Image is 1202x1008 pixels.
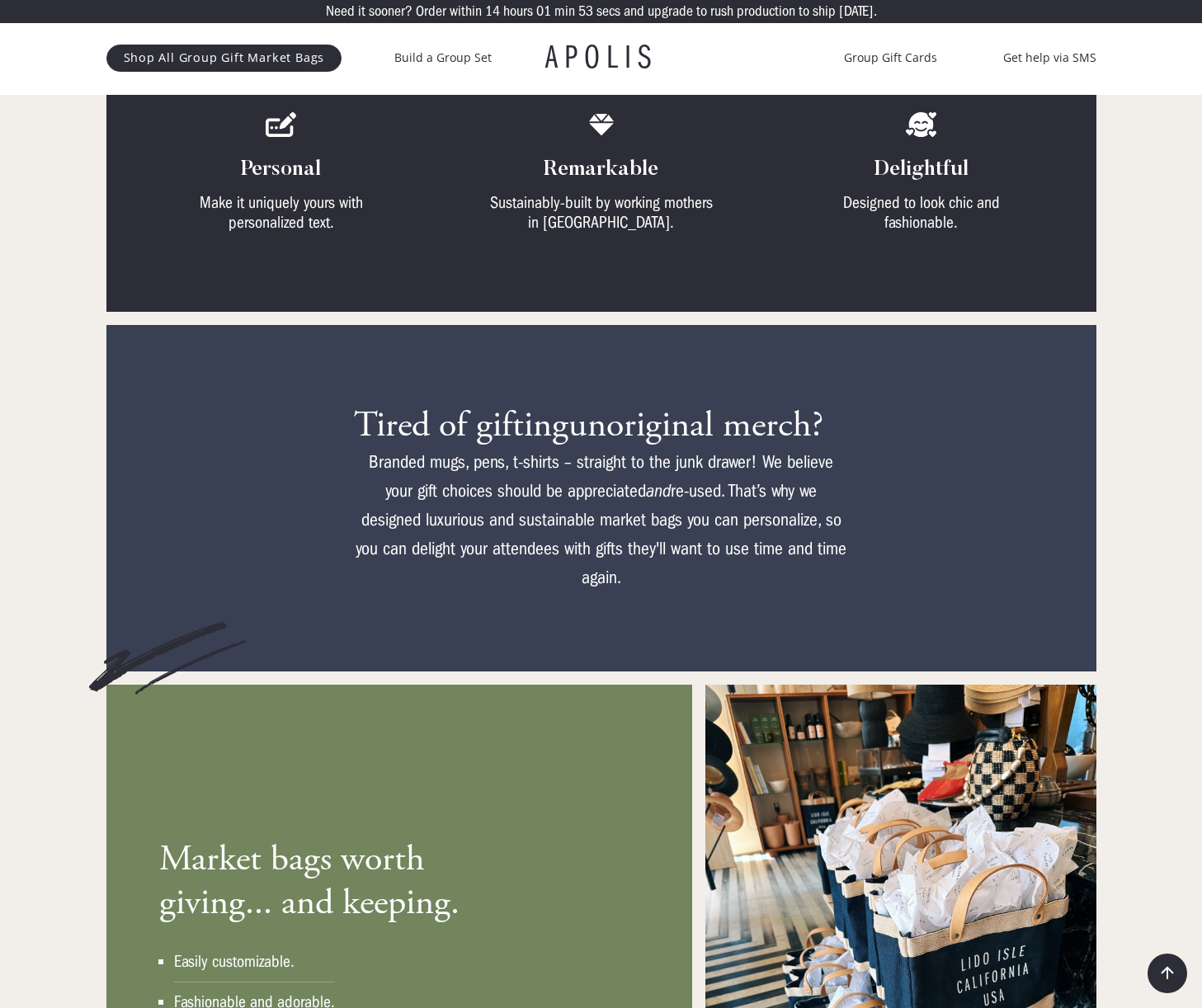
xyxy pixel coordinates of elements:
[596,4,620,19] p: secs
[165,193,398,233] div: Make it uniquely yours with personalized text.
[578,4,593,19] p: 53
[503,4,533,19] p: hours
[544,157,658,183] h4: Remarkable
[568,403,823,449] span: unoriginal merch?
[326,4,482,19] p: Need it sooner? Order within
[536,4,551,19] p: 01
[354,448,849,592] p: Branded mugs, pens, t-shirts – straight to the junk drawer! We believe your gift choices should b...
[844,48,937,68] a: Group Gift Cards
[394,48,492,68] a: Build a Group Set
[174,952,335,972] div: Easily customizable.
[1003,48,1096,68] a: Get help via SMS
[874,157,969,183] h4: Delightful
[354,404,849,448] h3: Tired of gifting
[159,838,476,926] h3: Market bags worth giving... and keeping.
[545,41,658,74] a: APOLIS
[805,193,1038,233] div: Designed to look chic and fashionable.
[554,4,575,19] p: min
[241,157,321,183] h4: Personal
[485,193,718,233] div: Sustainably-built by working mothers in [GEOGRAPHIC_DATA].
[106,45,342,71] a: Shop All Group Gift Market Bags
[624,4,877,19] p: and upgrade to rush production to ship [DATE].
[646,480,671,502] em: and
[485,4,500,19] p: 14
